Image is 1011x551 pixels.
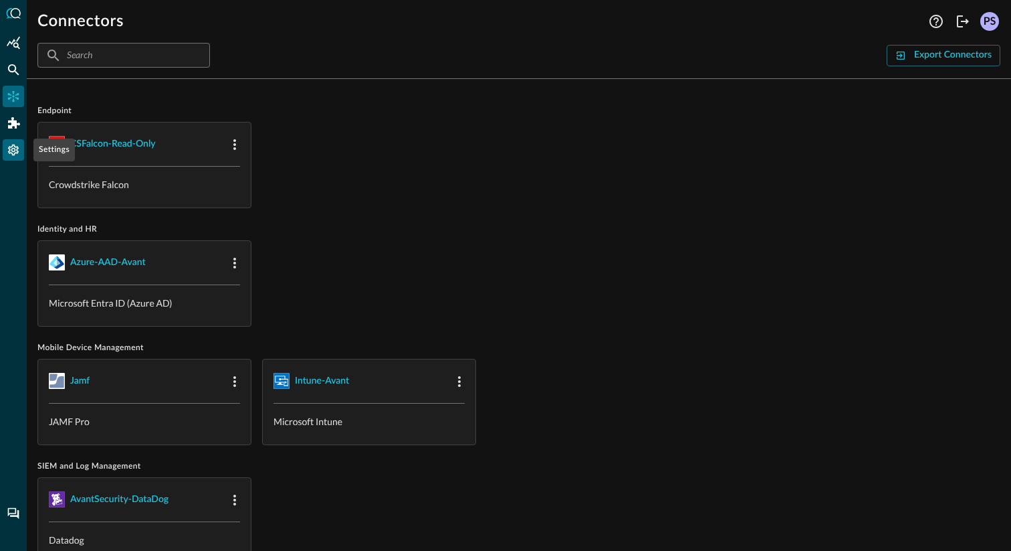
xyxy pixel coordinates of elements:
div: Federated Search [3,59,24,80]
div: Azure-AAD-Avant [70,254,146,271]
div: Intune-Avant [295,373,349,390]
input: Search [67,43,179,68]
img: MicrosoftIntune.svg [273,373,290,389]
span: Identity and HR [37,224,1000,235]
img: CrowdStrikeFalcon.svg [49,136,65,152]
span: Mobile Device Management [37,343,1000,353]
div: AvantSecurity-DataDog [70,491,168,508]
div: Connectors [3,86,24,107]
span: Endpoint [37,106,1000,116]
button: Intune-Avant [295,370,349,392]
div: Summary Insights [3,32,24,54]
span: SIEM and Log Management [37,461,1000,472]
img: Jamf.svg [49,373,65,389]
div: Settings [33,139,75,161]
div: Chat [3,503,24,524]
button: Logout [952,11,974,32]
button: Jamf [70,370,90,392]
button: Help [925,11,947,32]
p: Microsoft Entra ID (Azure AD) [49,296,240,310]
div: CSFalcon-Read-Only [70,136,156,153]
p: JAMF Pro [49,414,240,428]
img: MicrosoftEntra.svg [49,254,65,270]
img: DataDog.svg [49,491,65,507]
div: PS [980,12,999,31]
button: CSFalcon-Read-Only [70,133,156,155]
button: AvantSecurity-DataDog [70,489,168,510]
div: Settings [3,139,24,161]
p: Microsoft Intune [273,414,465,428]
div: Addons [3,112,25,134]
p: Crowdstrike Falcon [49,177,240,191]
p: Datadog [49,533,240,547]
button: Azure-AAD-Avant [70,252,146,273]
button: Export Connectors [887,45,1000,66]
div: Jamf [70,373,90,390]
div: Export Connectors [914,47,992,64]
h1: Connectors [37,11,124,32]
